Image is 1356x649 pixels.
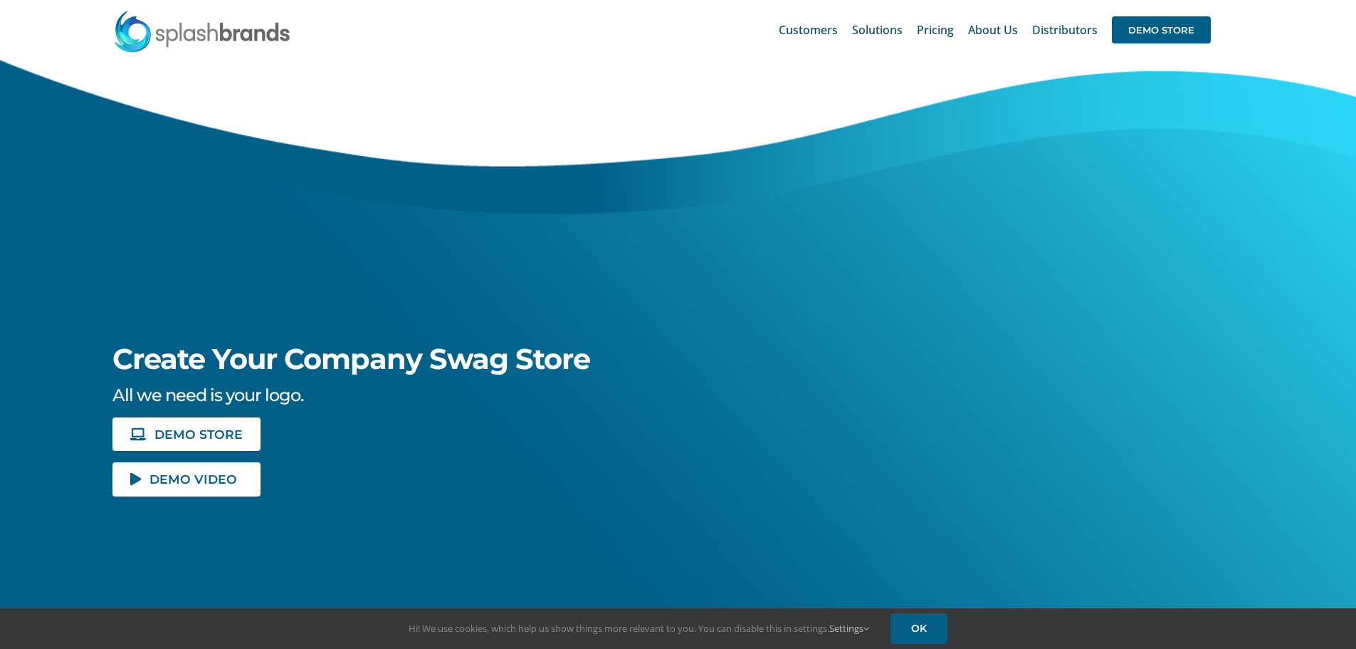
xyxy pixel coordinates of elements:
[852,24,903,36] span: Solutions
[829,622,869,635] a: Settings
[409,622,869,635] span: Hi! We use cookies, which help us show things more relevant to you. You can disable this in setti...
[1032,24,1098,36] span: Distributors
[1112,16,1211,43] span: DEMO STORE
[890,613,947,644] a: OK
[112,341,590,376] span: Create Your Company Swag Store
[149,473,237,485] span: DEMO VIDEO
[1032,7,1098,53] a: Distributors
[112,417,261,451] a: DEMO STORE
[154,428,243,440] span: DEMO STORE
[1112,7,1211,53] a: DEMO STORE
[113,10,291,53] img: SplashBrands.com Logo
[917,24,954,36] span: Pricing
[112,385,303,405] span: All we need is your logo.
[968,24,1018,36] span: About Us
[779,7,838,53] a: Customers
[779,7,1211,53] nav: Main Menu
[917,7,954,53] a: Pricing
[779,24,838,36] span: Customers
